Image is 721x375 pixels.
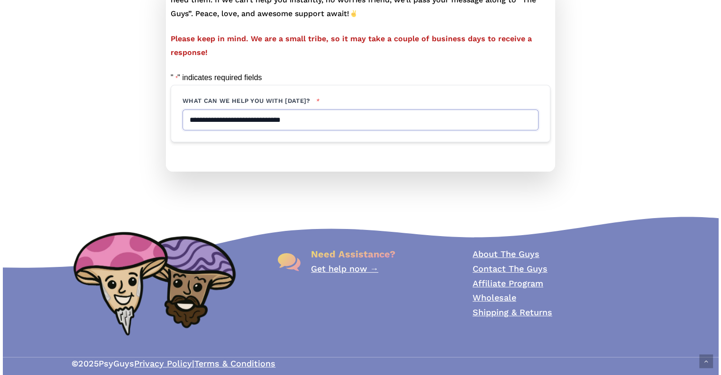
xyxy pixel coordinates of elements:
[473,307,552,317] a: Shipping & Returns
[473,264,548,274] a: Contact The Guys
[171,34,532,57] strong: Please keep in mind. We are a small tribe, so it may take a couple of business days to receive a ...
[134,358,192,368] a: Privacy Policy
[72,221,237,345] img: PsyGuys Heads Logo
[473,293,516,302] a: Wholesale
[72,358,275,371] span: PsyGuys |
[473,249,539,259] a: About The Guys
[171,71,550,85] p: " " indicates required fields
[473,278,543,288] a: Affiliate Program
[78,358,99,368] span: 2025
[350,9,357,17] img: ✌️
[72,358,78,368] b: ©
[183,97,538,105] label: What can we help you with [DATE]?
[699,355,713,368] a: Back to top
[311,264,378,274] a: Get help now →
[194,358,275,368] a: Terms & Conditions
[311,248,395,260] span: Need Assistance?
